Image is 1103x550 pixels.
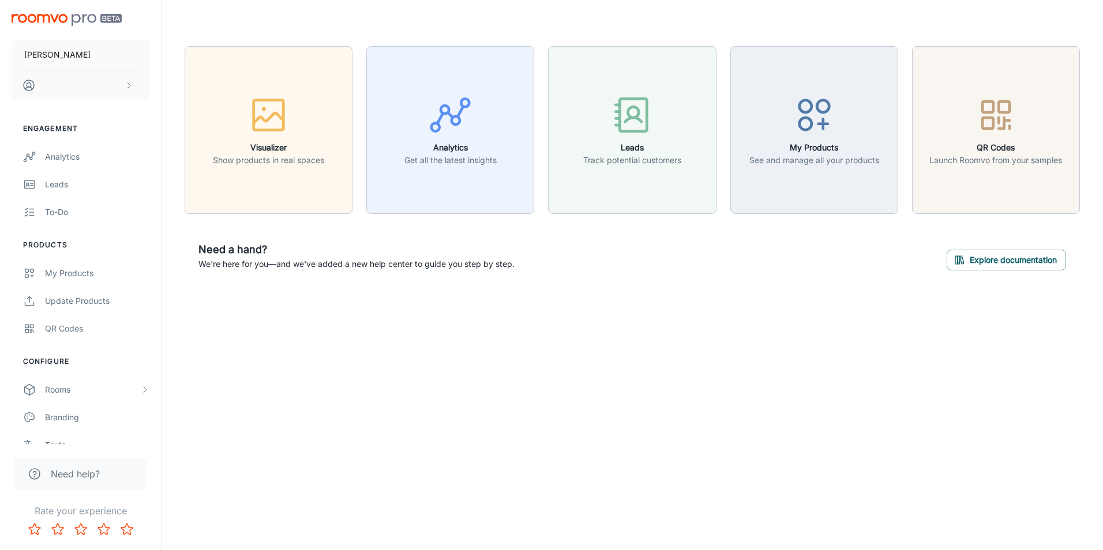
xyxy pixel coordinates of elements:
button: Explore documentation [947,250,1066,270]
p: Show products in real spaces [213,154,324,167]
a: AnalyticsGet all the latest insights [366,123,534,135]
p: Track potential customers [583,154,681,167]
p: We're here for you—and we've added a new help center to guide you step by step. [198,258,515,270]
div: My Products [45,267,149,280]
p: [PERSON_NAME] [24,48,91,61]
h6: Need a hand? [198,242,515,258]
a: My ProductsSee and manage all your products [730,123,898,135]
button: QR CodesLaunch Roomvo from your samples [912,46,1080,214]
a: Explore documentation [947,254,1066,265]
div: Update Products [45,295,149,307]
button: My ProductsSee and manage all your products [730,46,898,214]
h6: QR Codes [929,141,1062,154]
button: LeadsTrack potential customers [548,46,716,214]
a: LeadsTrack potential customers [548,123,716,135]
div: To-do [45,206,149,219]
p: Launch Roomvo from your samples [929,154,1062,167]
h6: Analytics [404,141,497,154]
div: QR Codes [45,322,149,335]
div: Analytics [45,150,149,163]
div: Leads [45,178,149,191]
p: Get all the latest insights [404,154,497,167]
a: QR CodesLaunch Roomvo from your samples [912,123,1080,135]
h6: Leads [583,141,681,154]
button: [PERSON_NAME] [12,40,149,70]
h6: Visualizer [213,141,324,154]
button: AnalyticsGet all the latest insights [366,46,534,214]
p: See and manage all your products [749,154,879,167]
img: Roomvo PRO Beta [12,14,122,26]
h6: My Products [749,141,879,154]
button: VisualizerShow products in real spaces [185,46,352,214]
